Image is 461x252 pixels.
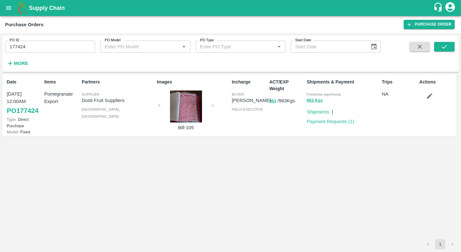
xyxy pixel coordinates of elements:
p: [PERSON_NAME] [232,97,271,104]
p: [DATE] 12:00AM [7,91,42,105]
a: Shipments [307,109,329,114]
button: More [5,58,30,69]
button: 963 Kgs [307,97,323,104]
p: Date [7,79,42,85]
p: Incharge [232,79,267,85]
span: [GEOGRAPHIC_DATA] , [GEOGRAPHIC_DATA] [82,107,120,118]
label: PO ID [10,38,19,43]
input: Start Date [291,41,365,53]
nav: pagination navigation [422,239,458,249]
span: Supplier [82,92,99,96]
button: page 1 [435,239,445,249]
p: Dosti Fruit Suppliers [82,97,154,104]
p: Direct Purchase [7,116,42,129]
span: Type: [7,117,17,122]
span: Model: [7,130,19,134]
p: NA [382,91,417,98]
input: Enter PO ID [5,41,95,53]
img: logo [16,2,29,14]
div: | [329,106,333,115]
label: Start Date [295,38,311,43]
p: Pomegranate Export [44,91,79,105]
p: Items [44,79,79,85]
a: Payment Requests (1) [307,119,354,124]
label: PO Model [105,38,121,43]
a: Purchase Order [404,20,455,29]
div: Purchase Orders [5,20,44,29]
b: Supply Chain [29,5,65,11]
p: / 963 Kgs [269,97,304,105]
p: Actions [419,79,454,85]
input: Enter PO Type [198,43,265,51]
span: field executive [232,107,263,111]
button: Choose date [368,41,380,53]
p: ACT/EXP Weight [269,79,304,92]
label: PO Type [200,38,214,43]
button: Open [275,43,283,51]
p: Shipments & Payment [307,79,379,85]
strong: More [14,61,28,66]
a: Supply Chain [29,4,433,12]
button: 963 [269,98,276,105]
div: customer-support [433,2,444,14]
a: PO177424 [7,105,38,116]
p: Trips [382,79,417,85]
p: Bill-105 [162,124,210,131]
p: Fixed [7,129,42,135]
p: Images [157,79,229,85]
p: Partners [82,79,154,85]
span: Freshmax warehouse [307,92,341,96]
span: buyer [232,92,244,96]
button: Open [180,43,188,51]
button: open drawer [1,1,16,15]
input: Enter PO Model [102,43,169,51]
div: account of current user [444,1,456,15]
